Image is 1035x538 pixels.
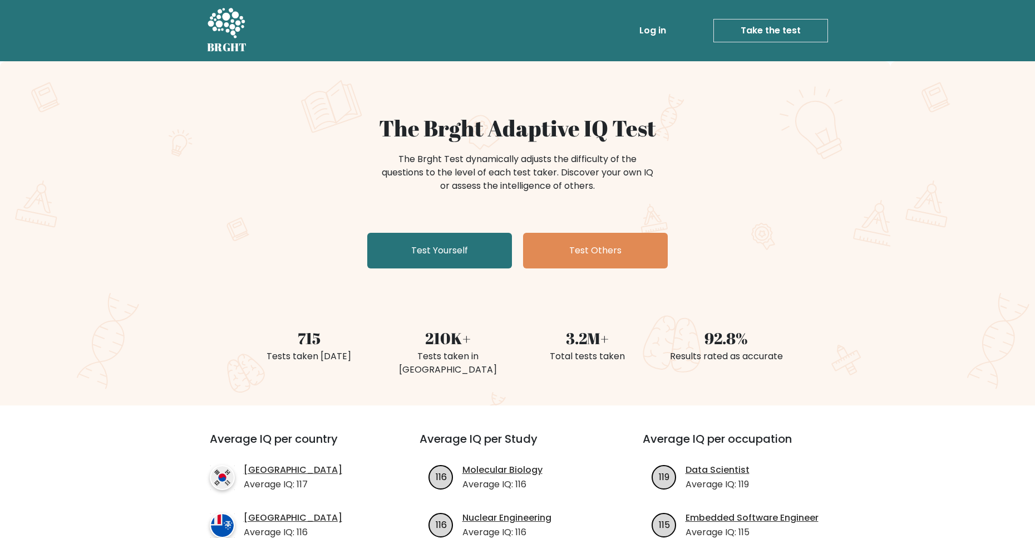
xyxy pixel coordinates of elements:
[246,326,372,350] div: 715
[524,326,650,350] div: 3.2M+
[663,350,789,363] div: Results rated as accurate
[244,511,342,525] a: [GEOGRAPHIC_DATA]
[686,463,750,477] a: Data Scientist
[643,432,839,459] h3: Average IQ per occupation
[246,115,789,141] h1: The Brght Adaptive IQ Test
[686,511,819,525] a: Embedded Software Engineer
[658,518,669,531] text: 115
[635,19,671,42] a: Log in
[462,478,543,491] p: Average IQ: 116
[435,470,446,483] text: 116
[435,518,446,531] text: 116
[385,326,511,350] div: 210K+
[385,350,511,376] div: Tests taken in [GEOGRAPHIC_DATA]
[210,513,235,538] img: country
[244,463,342,477] a: [GEOGRAPHIC_DATA]
[367,233,512,268] a: Test Yourself
[207,41,247,54] h5: BRGHT
[462,463,543,477] a: Molecular Biology
[524,350,650,363] div: Total tests taken
[210,432,379,459] h3: Average IQ per country
[523,233,668,268] a: Test Others
[663,326,789,350] div: 92.8%
[207,4,247,57] a: BRGHT
[686,478,750,491] p: Average IQ: 119
[246,350,372,363] div: Tests taken [DATE]
[659,470,669,483] text: 119
[462,511,551,525] a: Nuclear Engineering
[210,465,235,490] img: country
[378,153,657,193] div: The Brght Test dynamically adjusts the difficulty of the questions to the level of each test take...
[244,478,342,491] p: Average IQ: 117
[713,19,828,42] a: Take the test
[420,432,616,459] h3: Average IQ per Study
